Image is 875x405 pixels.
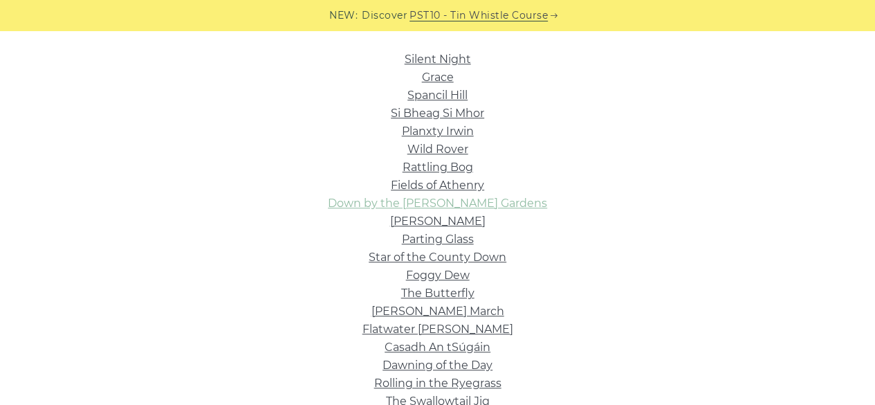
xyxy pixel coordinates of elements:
a: Si­ Bheag Si­ Mhor [391,107,484,120]
a: Planxty Irwin [402,125,474,138]
a: Fields of Athenry [391,179,484,192]
a: Wild Rover [407,143,468,156]
a: The Butterfly [401,287,475,300]
a: Dawning of the Day [383,359,492,372]
a: Grace [422,71,454,84]
a: Foggy Dew [406,269,470,282]
a: Down by the [PERSON_NAME] Gardens [328,197,547,210]
span: NEW: [329,8,358,24]
a: Flatwater [PERSON_NAME] [362,323,513,336]
a: Parting Glass [402,233,474,246]
a: [PERSON_NAME] March [371,305,504,318]
a: Star of the County Down [369,251,506,264]
a: Silent Night [405,53,471,66]
a: PST10 - Tin Whistle Course [409,8,548,24]
a: Rattling Bog [403,161,473,174]
a: Rolling in the Ryegrass [374,377,501,390]
a: [PERSON_NAME] [390,215,486,228]
a: Spancil Hill [407,89,468,102]
a: Casadh An tSúgáin [385,341,490,354]
span: Discover [362,8,407,24]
